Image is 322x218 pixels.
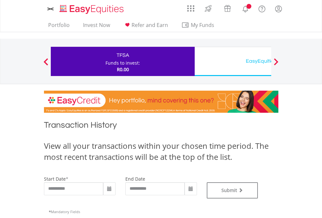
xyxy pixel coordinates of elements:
[57,2,126,15] a: Home page
[39,61,52,68] button: Previous
[181,21,224,29] span: My Funds
[44,119,278,134] h1: Transaction History
[46,22,72,32] a: Portfolio
[44,91,278,113] img: EasyCredit Promotion Banner
[44,140,278,163] div: View all your transactions within your chosen time period. The most recent transactions will be a...
[254,2,270,15] a: FAQ's and Support
[183,2,199,12] a: AppsGrid
[49,209,80,214] span: Mandatory Fields
[80,22,113,32] a: Invest Now
[270,2,287,16] a: My Profile
[203,3,214,14] img: thrive-v2.svg
[125,176,145,182] label: end date
[55,51,191,60] div: TFSA
[58,4,126,15] img: EasyEquities_Logo.png
[121,22,171,32] a: Refer and Earn
[237,2,254,15] a: Notifications
[218,2,237,14] a: Vouchers
[132,21,168,29] span: Refer and Earn
[105,60,140,66] div: Funds to invest:
[117,66,129,72] span: R0.00
[187,5,194,12] img: grid-menu-icon.svg
[207,182,258,199] button: Submit
[44,176,66,182] label: start date
[222,3,233,14] img: vouchers-v2.svg
[270,61,283,68] button: Next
